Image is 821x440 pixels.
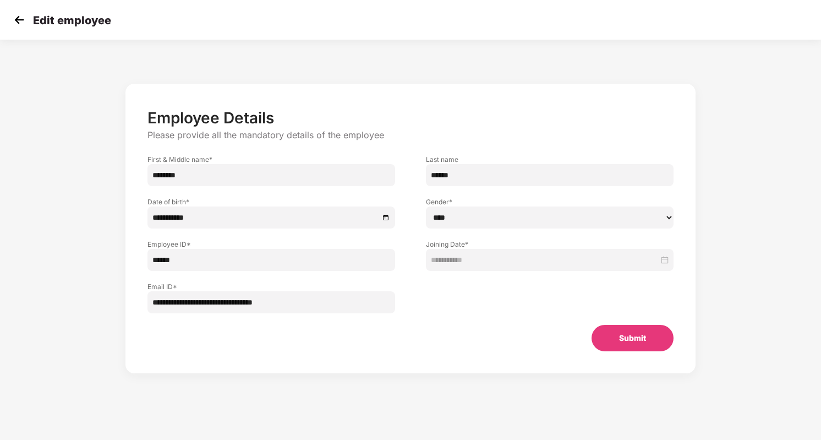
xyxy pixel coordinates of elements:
p: Employee Details [147,108,674,127]
label: Gender [426,197,674,207]
p: Please provide all the mandatory details of the employee [147,129,674,141]
label: First & Middle name [147,155,395,164]
img: svg+xml;base64,PHN2ZyB4bWxucz0iaHR0cDovL3d3dy53My5vcmcvMjAwMC9zdmciIHdpZHRoPSIzMCIgaGVpZ2h0PSIzMC... [11,12,28,28]
label: Last name [426,155,674,164]
label: Joining Date [426,240,674,249]
label: Employee ID [147,240,395,249]
button: Submit [592,325,674,351]
label: Date of birth [147,197,395,207]
p: Edit employee [33,14,111,27]
label: Email ID [147,282,395,291]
